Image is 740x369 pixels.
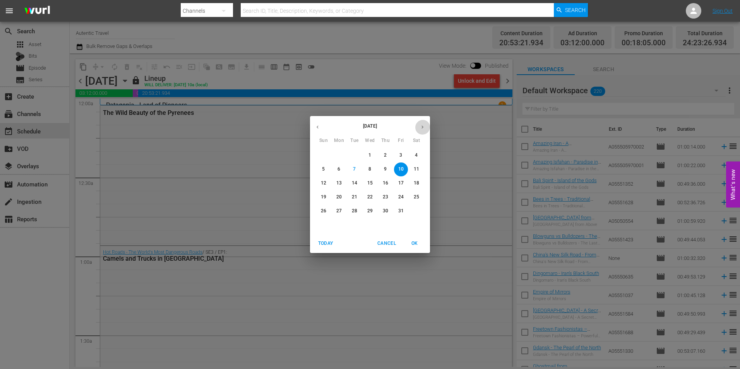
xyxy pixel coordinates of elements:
p: 1 [368,152,371,159]
button: 7 [348,162,361,176]
p: 15 [367,180,373,186]
span: Thu [379,137,392,145]
button: 13 [332,176,346,190]
p: 28 [352,208,357,214]
button: 31 [394,204,408,218]
p: 10 [398,166,404,173]
a: Sign Out [713,8,733,14]
button: OK [402,237,427,250]
p: 18 [414,180,419,186]
span: Cancel [377,239,396,248]
p: 7 [353,166,356,173]
p: 6 [337,166,340,173]
button: 9 [379,162,392,176]
button: 15 [363,176,377,190]
p: 20 [336,194,342,200]
p: 13 [336,180,342,186]
button: Open Feedback Widget [726,162,740,208]
p: 21 [352,194,357,200]
span: Mon [332,137,346,145]
span: Fri [394,137,408,145]
button: 14 [348,176,361,190]
button: 5 [317,162,331,176]
button: 16 [379,176,392,190]
button: 26 [317,204,331,218]
button: 21 [348,190,361,204]
p: 30 [383,208,388,214]
p: 27 [336,208,342,214]
button: Today [313,237,338,250]
p: 12 [321,180,326,186]
button: 23 [379,190,392,204]
button: 18 [409,176,423,190]
button: 24 [394,190,408,204]
button: 8 [363,162,377,176]
button: 1 [363,149,377,162]
p: 19 [321,194,326,200]
p: 31 [398,208,404,214]
p: 11 [414,166,419,173]
span: Today [316,239,335,248]
p: 22 [367,194,373,200]
p: 8 [368,166,371,173]
p: 5 [322,166,325,173]
button: 3 [394,149,408,162]
button: 12 [317,176,331,190]
p: 17 [398,180,404,186]
p: [DATE] [325,123,415,130]
span: Wed [363,137,377,145]
p: 23 [383,194,388,200]
button: 22 [363,190,377,204]
p: 26 [321,208,326,214]
button: 28 [348,204,361,218]
p: 4 [415,152,418,159]
button: 11 [409,162,423,176]
button: 6 [332,162,346,176]
span: Sun [317,137,331,145]
button: 29 [363,204,377,218]
span: OK [405,239,424,248]
button: 10 [394,162,408,176]
span: menu [5,6,14,15]
button: 4 [409,149,423,162]
img: ans4CAIJ8jUAAAAAAAAAAAAAAAAAAAAAAAAgQb4GAAAAAAAAAAAAAAAAAAAAAAAAJMjXAAAAAAAAAAAAAAAAAAAAAAAAgAT5G... [19,2,56,20]
span: Tue [348,137,361,145]
button: 2 [379,149,392,162]
button: 27 [332,204,346,218]
p: 2 [384,152,387,159]
p: 16 [383,180,388,186]
p: 25 [414,194,419,200]
span: Sat [409,137,423,145]
button: 25 [409,190,423,204]
p: 9 [384,166,387,173]
p: 29 [367,208,373,214]
button: 30 [379,204,392,218]
button: 20 [332,190,346,204]
span: Search [565,3,586,17]
button: 17 [394,176,408,190]
p: 3 [399,152,402,159]
p: 14 [352,180,357,186]
button: 19 [317,190,331,204]
p: 24 [398,194,404,200]
button: Cancel [374,237,399,250]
